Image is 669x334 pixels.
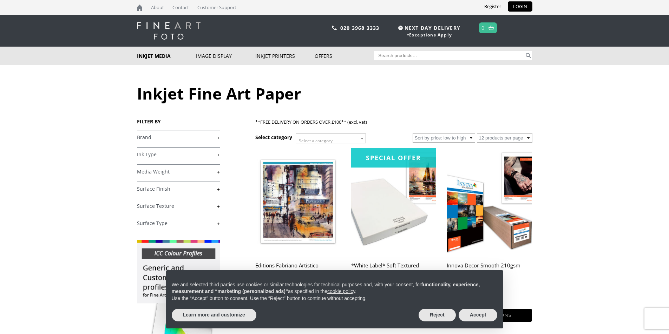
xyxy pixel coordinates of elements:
[137,118,220,125] h3: FILTER BY
[255,259,340,287] h2: Editions Fabriano Artistico Watercolour Rag 310gsm (IFA-108)
[137,151,220,158] a: +
[172,281,498,295] p: We and selected third parties use cookies or similar technologies for technical purposes and, wit...
[137,186,220,192] a: +
[447,148,532,254] img: Innova Decor Smooth 210gsm (IFA-024)
[137,22,201,40] img: logo-white.svg
[447,148,532,304] a: Innova Decor Smooth 210gsm (IFA-024) £16.99
[137,164,220,178] h4: Media Weight
[137,134,220,141] a: +
[459,309,498,321] button: Accept
[172,295,498,302] p: Use the “Accept” button to consent. Use the “Reject” button to continue without accepting.
[479,1,506,12] a: Register
[137,47,196,65] a: Inkjet Media
[255,47,315,65] a: Inkjet Printers
[137,203,220,210] a: +
[137,169,220,175] a: +
[255,134,292,141] h3: Select category
[137,216,220,230] h4: Surface Type
[137,182,220,196] h4: Surface Finish
[315,47,374,65] a: Offers
[351,148,436,254] img: *White Label* Soft Textured Natural White 190gsm (WFA-006)
[172,309,256,321] button: Learn more and customize
[398,26,403,30] img: time.svg
[255,148,340,304] a: Editions Fabriano Artistico Watercolour Rag 310gsm (IFA-108) £6.29
[172,282,480,294] strong: functionality, experience, measurement and “marketing (personalized ads)”
[137,130,220,144] h4: Brand
[419,309,456,321] button: Reject
[255,118,532,126] p: **FREE DELIVERY ON ORDERS OVER £100** (excl. vat)
[137,147,220,161] h4: Ink Type
[327,288,355,294] a: cookie policy
[374,51,524,60] input: Search products…
[488,26,494,30] img: basket.svg
[332,26,337,30] img: phone.svg
[351,259,436,287] h2: *White Label* Soft Textured Natural White 190gsm (WFA-006)
[413,133,475,143] select: Shop order
[351,148,436,304] a: Special Offer*White Label* Soft Textured Natural White 190gsm (WFA-006) £16.99
[508,1,532,12] a: LOGIN
[137,199,220,213] h4: Surface Texture
[160,265,509,334] div: Notice
[255,148,340,254] img: Editions Fabriano Artistico Watercolour Rag 310gsm (IFA-108)
[299,138,333,144] span: Select a category
[137,220,220,227] a: +
[396,24,460,32] span: NEXT DAY DELIVERY
[524,51,532,60] button: Search
[481,23,485,33] a: 0
[409,32,452,38] a: Exceptions Apply
[340,25,380,31] a: 020 3968 3333
[196,47,255,65] a: Image Display
[447,259,532,287] h2: Innova Decor Smooth 210gsm (IFA-024)
[137,83,532,104] h1: Inkjet Fine Art Paper
[351,148,436,168] div: Special Offer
